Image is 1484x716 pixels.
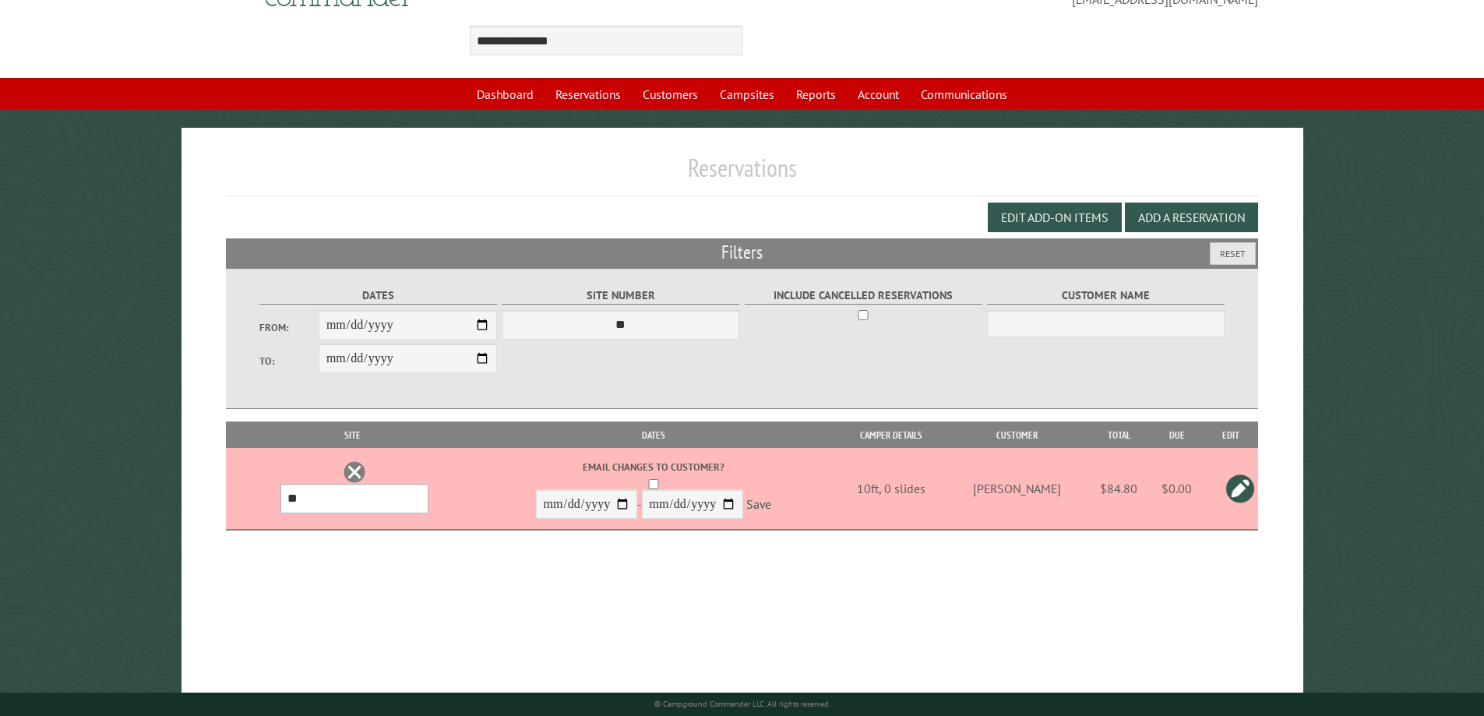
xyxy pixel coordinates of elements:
[987,287,1225,305] label: Customer Name
[1087,421,1150,449] th: Total
[234,421,471,449] th: Site
[467,79,543,109] a: Dashboard
[474,460,833,523] div: -
[848,79,908,109] a: Account
[474,460,833,474] label: Email changes to customer?
[835,448,946,530] td: 10ft, 0 slides
[633,79,707,109] a: Customers
[911,79,1017,109] a: Communications
[259,354,319,369] label: To:
[1125,203,1258,232] button: Add a Reservation
[226,238,1259,268] h2: Filters
[1087,448,1150,530] td: $84.80
[710,79,784,109] a: Campsites
[226,153,1259,196] h1: Reservations
[835,421,946,449] th: Camper Details
[1204,421,1258,449] th: Edit
[546,79,630,109] a: Reservations
[946,448,1087,530] td: [PERSON_NAME]
[946,421,1087,449] th: Customer
[259,287,497,305] label: Dates
[471,421,835,449] th: Dates
[787,79,845,109] a: Reports
[1210,242,1256,265] button: Reset
[1150,421,1204,449] th: Due
[502,287,739,305] label: Site Number
[745,287,982,305] label: Include Cancelled Reservations
[259,320,319,335] label: From:
[654,699,830,709] small: © Campground Commander LLC. All rights reserved.
[746,497,771,513] a: Save
[1150,448,1204,530] td: $0.00
[343,460,366,484] a: Delete this reservation
[988,203,1122,232] button: Edit Add-on Items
